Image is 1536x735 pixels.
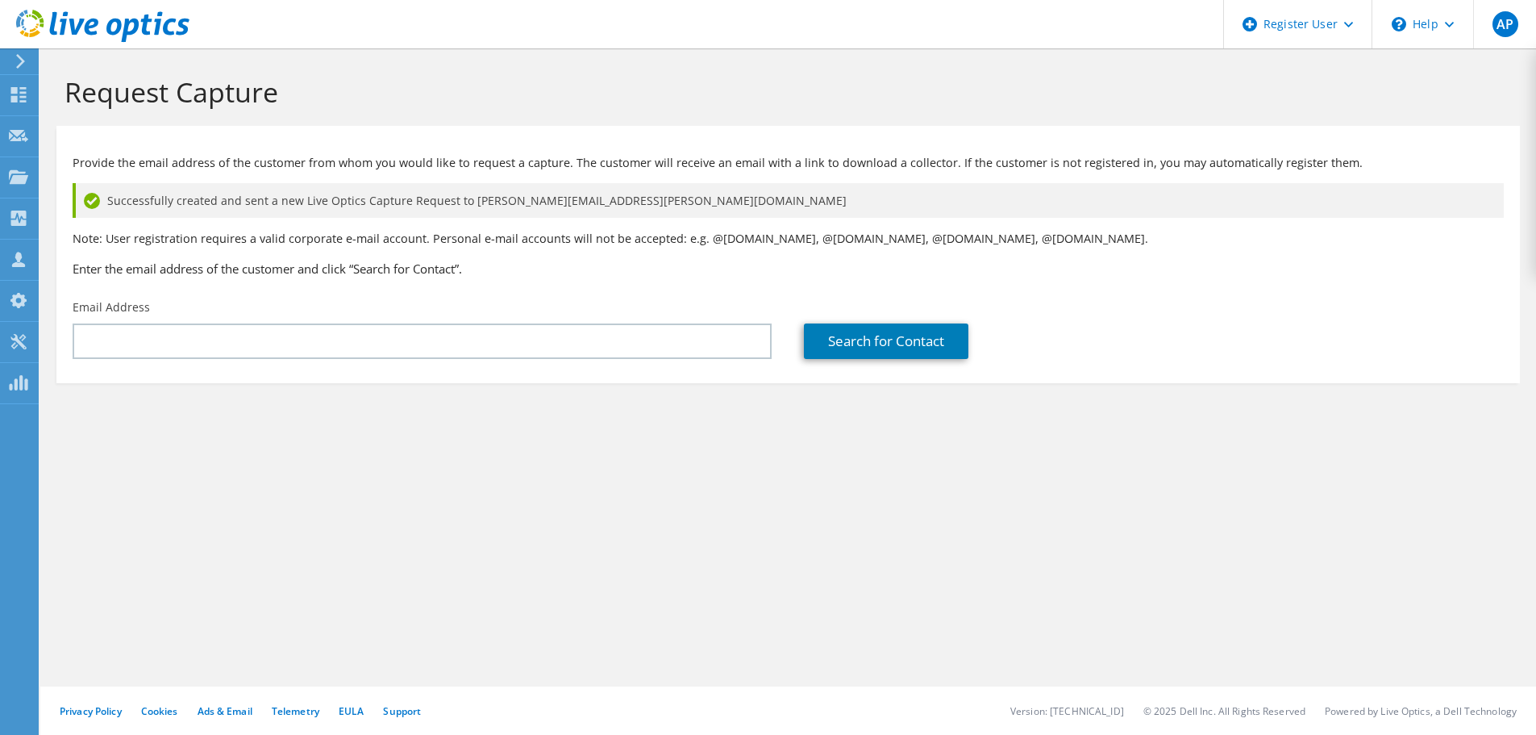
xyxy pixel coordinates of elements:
a: Privacy Policy [60,704,122,718]
p: Note: User registration requires a valid corporate e-mail account. Personal e-mail accounts will ... [73,230,1504,248]
p: Provide the email address of the customer from whom you would like to request a capture. The cust... [73,154,1504,172]
span: AP [1492,11,1518,37]
a: Cookies [141,704,178,718]
a: Telemetry [272,704,319,718]
h3: Enter the email address of the customer and click “Search for Contact”. [73,260,1504,278]
li: Powered by Live Optics, a Dell Technology [1325,704,1517,718]
span: Successfully created and sent a new Live Optics Capture Request to [PERSON_NAME][EMAIL_ADDRESS][P... [107,192,847,210]
svg: \n [1392,17,1406,31]
a: Ads & Email [198,704,252,718]
li: © 2025 Dell Inc. All Rights Reserved [1143,704,1305,718]
a: EULA [339,704,364,718]
label: Email Address [73,299,150,315]
a: Search for Contact [804,324,968,359]
li: Version: [TECHNICAL_ID] [1010,704,1124,718]
a: Support [383,704,421,718]
h1: Request Capture [65,75,1504,109]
